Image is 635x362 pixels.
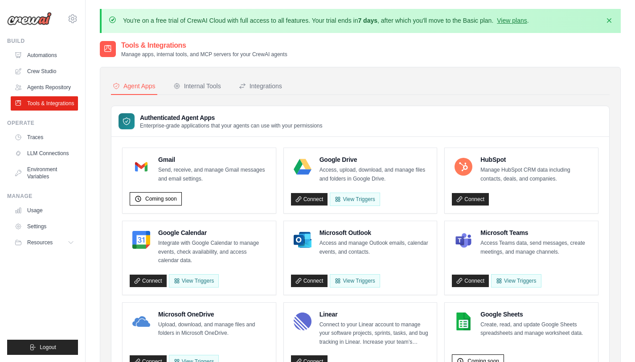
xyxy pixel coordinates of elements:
[358,17,377,24] strong: 7 days
[11,219,78,234] a: Settings
[40,344,56,351] span: Logout
[455,231,472,249] img: Microsoft Teams Logo
[7,193,78,200] div: Manage
[480,321,591,338] p: Create, read, and update Google Sheets spreadsheets and manage worksheet data.
[169,274,219,288] button: View Triggers
[130,275,167,287] a: Connect
[121,51,287,58] p: Manage apps, internal tools, and MCP servers for your CrewAI agents
[7,37,78,45] div: Build
[480,228,591,237] h4: Microsoft Teams
[11,162,78,184] a: Environment Variables
[7,12,52,25] img: Logo
[158,228,269,237] h4: Google Calendar
[140,113,323,122] h3: Authenticated Agent Apps
[11,130,78,144] a: Traces
[480,166,591,183] p: Manage HubSpot CRM data including contacts, deals, and companies.
[294,231,311,249] img: Microsoft Outlook Logo
[320,166,430,183] p: Access, upload, download, and manage files and folders in Google Drive.
[320,228,430,237] h4: Microsoft Outlook
[123,16,529,25] p: You're on a free trial of CrewAI Cloud with full access to all features. Your trial ends in , aft...
[11,203,78,218] a: Usage
[121,40,287,51] h2: Tools & Integrations
[491,274,541,288] : View Triggers
[11,80,78,95] a: Agents Repository
[158,166,269,183] p: Send, receive, and manage Gmail messages and email settings.
[113,82,156,90] div: Agent Apps
[11,146,78,160] a: LLM Connections
[132,313,150,330] img: Microsoft OneDrive Logo
[239,82,282,90] div: Integrations
[11,48,78,62] a: Automations
[7,340,78,355] button: Logout
[320,321,430,347] p: Connect to your Linear account to manage your software projects, sprints, tasks, and bug tracking...
[452,275,489,287] a: Connect
[497,17,527,24] a: View plans
[294,313,311,330] img: Linear Logo
[455,158,472,176] img: HubSpot Logo
[132,158,150,176] img: Gmail Logo
[294,158,311,176] img: Google Drive Logo
[158,310,269,319] h4: Microsoft OneDrive
[330,193,380,206] : View Triggers
[11,64,78,78] a: Crew Studio
[237,78,284,95] button: Integrations
[320,155,430,164] h4: Google Drive
[132,231,150,249] img: Google Calendar Logo
[320,310,430,319] h4: Linear
[11,96,78,111] a: Tools & Integrations
[455,313,472,330] img: Google Sheets Logo
[291,193,328,206] a: Connect
[173,82,221,90] div: Internal Tools
[158,321,269,338] p: Upload, download, and manage files and folders in Microsoft OneDrive.
[27,239,53,246] span: Resources
[452,193,489,206] a: Connect
[480,310,591,319] h4: Google Sheets
[111,78,157,95] button: Agent Apps
[11,235,78,250] button: Resources
[158,155,269,164] h4: Gmail
[158,239,269,265] p: Integrate with Google Calendar to manage events, check availability, and access calendar data.
[291,275,328,287] a: Connect
[330,274,380,288] : View Triggers
[145,195,177,202] span: Coming soon
[480,155,591,164] h4: HubSpot
[7,119,78,127] div: Operate
[172,78,223,95] button: Internal Tools
[320,239,430,256] p: Access and manage Outlook emails, calendar events, and contacts.
[140,122,323,129] p: Enterprise-grade applications that your agents can use with your permissions
[480,239,591,256] p: Access Teams data, send messages, create meetings, and manage channels.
